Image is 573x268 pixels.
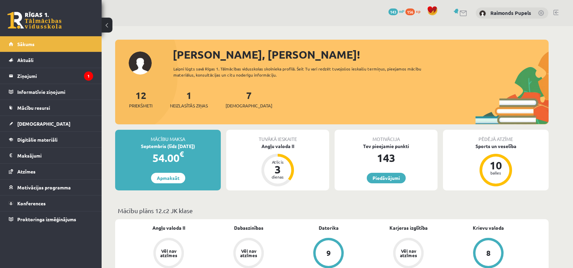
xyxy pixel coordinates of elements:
a: Sākums [9,36,93,52]
div: Atlicis [268,160,288,164]
a: 7[DEMOGRAPHIC_DATA] [226,89,272,109]
a: Mācību resursi [9,100,93,116]
div: Laipni lūgts savā Rīgas 1. Tālmācības vidusskolas skolnieka profilā. Šeit Tu vari redzēt tuvojošo... [173,66,433,78]
a: Aktuāli [9,52,93,68]
legend: Maksājumi [17,148,93,163]
span: Aktuāli [17,57,34,63]
div: Tev pieejamie punkti [335,143,438,150]
div: 54.00 [115,150,221,166]
a: Angļu valoda II [152,224,185,231]
a: 12Priekšmeti [129,89,152,109]
div: [PERSON_NAME], [PERSON_NAME]! [173,46,549,63]
a: Datorika [319,224,339,231]
a: Piedāvājumi [367,173,406,183]
a: Konferences [9,195,93,211]
span: 143 [388,8,398,15]
legend: Informatīvie ziņojumi [17,84,93,100]
span: mP [399,8,404,14]
a: Digitālie materiāli [9,132,93,147]
span: xp [416,8,420,14]
span: € [179,149,184,159]
a: Atzīmes [9,164,93,179]
a: Proktoringa izmēģinājums [9,211,93,227]
div: Septembris (līdz [DATE]) [115,143,221,150]
div: Vēl nav atzīmes [239,249,258,257]
span: Konferences [17,200,46,206]
div: dienas [268,175,288,179]
span: Atzīmes [17,168,36,174]
div: Vēl nav atzīmes [159,249,178,257]
a: 1Neizlasītās ziņas [170,89,208,109]
div: Angļu valoda II [226,143,329,150]
a: Krievu valoda [473,224,504,231]
div: 8 [486,249,491,257]
div: 143 [335,150,438,166]
img: Raimonds Pupels [479,10,486,17]
span: [DEMOGRAPHIC_DATA] [17,121,70,127]
legend: Ziņojumi [17,68,93,84]
a: Ziņojumi1 [9,68,93,84]
span: 156 [405,8,415,15]
a: Karjeras izglītība [389,224,428,231]
div: 9 [326,249,331,257]
div: Tuvākā ieskaite [226,130,329,143]
a: Sports un veselība 10 balles [443,143,549,187]
span: Sākums [17,41,35,47]
a: Rīgas 1. Tālmācības vidusskola [7,12,62,29]
a: 156 xp [405,8,424,14]
span: Mācību resursi [17,105,50,111]
span: Proktoringa izmēģinājums [17,216,76,222]
a: Dabaszinības [234,224,263,231]
span: Priekšmeti [129,102,152,109]
a: Informatīvie ziņojumi [9,84,93,100]
div: Motivācija [335,130,438,143]
div: 3 [268,164,288,175]
span: [DEMOGRAPHIC_DATA] [226,102,272,109]
a: Motivācijas programma [9,180,93,195]
a: Apmaksāt [151,173,185,183]
span: Digitālie materiāli [17,137,58,143]
div: Vēl nav atzīmes [399,249,418,257]
span: Neizlasītās ziņas [170,102,208,109]
div: 10 [486,160,506,171]
div: Sports un veselība [443,143,549,150]
a: Raimonds Pupels [490,9,531,16]
div: Pēdējā atzīme [443,130,549,143]
i: 1 [84,71,93,81]
div: balles [486,171,506,175]
p: Mācību plāns 12.c2 JK klase [118,206,546,215]
span: Motivācijas programma [17,184,71,190]
div: Mācību maksa [115,130,221,143]
a: Maksājumi [9,148,93,163]
a: [DEMOGRAPHIC_DATA] [9,116,93,131]
a: Angļu valoda II Atlicis 3 dienas [226,143,329,187]
a: 143 mP [388,8,404,14]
